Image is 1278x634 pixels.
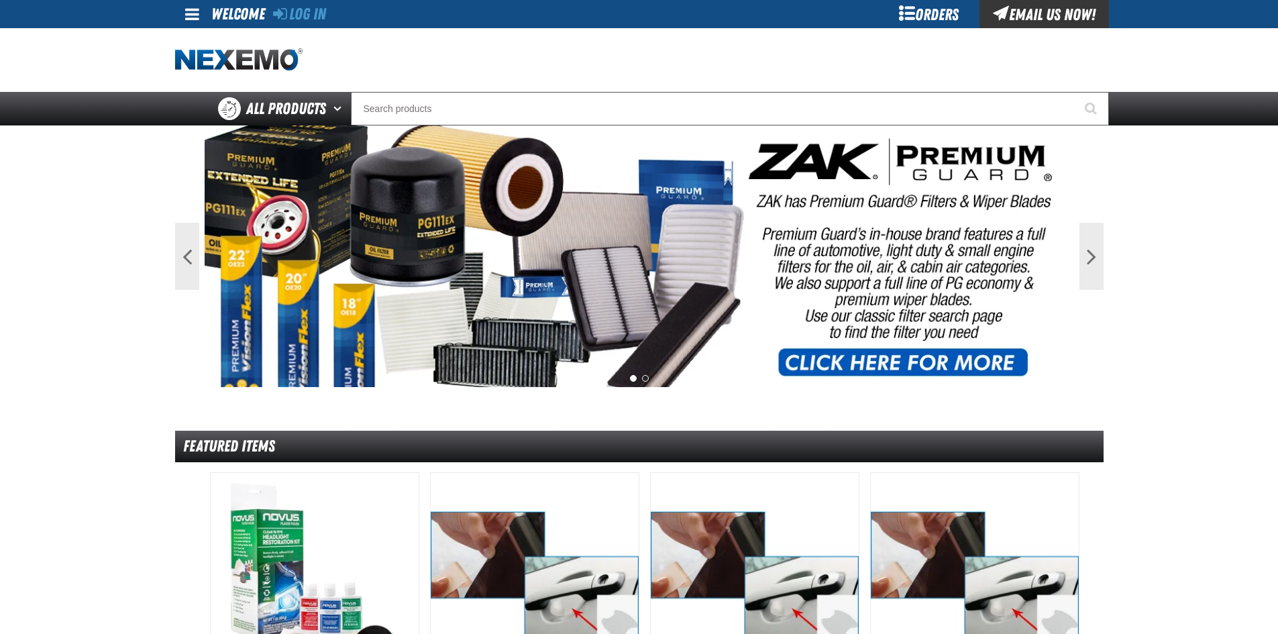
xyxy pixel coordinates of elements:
button: Open All Products pages [329,92,351,125]
div: Featured Items [175,431,1104,462]
a: Log In [273,5,326,23]
button: Next [1079,223,1104,290]
img: PG Filters & Wipers [205,125,1074,387]
img: Nexemo logo [175,48,303,72]
button: 1 of 2 [630,375,637,382]
button: 2 of 2 [642,375,649,382]
button: Previous [175,223,199,290]
span: All Products [246,97,326,121]
button: Start Searching [1075,92,1109,125]
input: Search [351,92,1109,125]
